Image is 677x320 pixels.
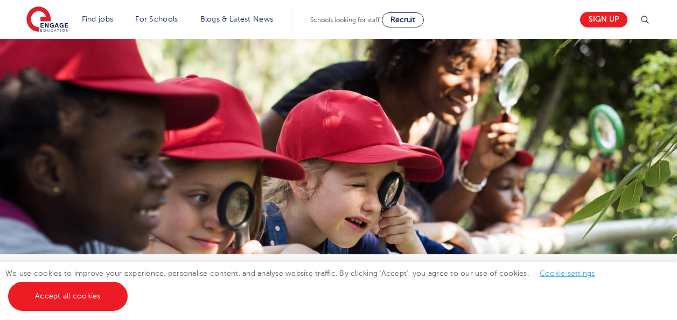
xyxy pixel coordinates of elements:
a: Sign up [580,12,627,27]
span: Recruit [390,16,415,24]
img: Engage Education [26,6,68,33]
a: Cookie settings [540,269,595,277]
a: Find jobs [82,15,114,23]
a: Accept all cookies [8,282,128,311]
a: Blogs & Latest News [200,15,274,23]
span: Schools looking for staff [310,16,380,24]
a: Recruit [382,12,424,27]
span: We use cookies to improve your experience, personalise content, and analyse website traffic. By c... [5,269,606,300]
a: For Schools [135,15,178,23]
